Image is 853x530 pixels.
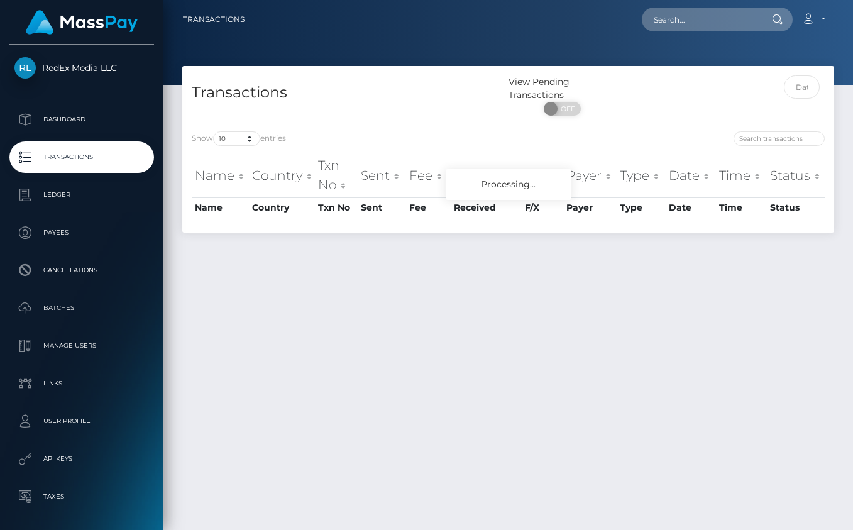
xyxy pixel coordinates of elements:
th: Status [767,197,825,218]
span: OFF [551,102,582,116]
span: RedEx Media LLC [9,62,154,74]
th: Country [249,197,315,218]
a: Cancellations [9,255,154,286]
p: Transactions [14,148,149,167]
th: Date [666,197,716,218]
a: User Profile [9,406,154,437]
th: Received [451,197,522,218]
h4: Transactions [192,82,499,104]
p: Taxes [14,487,149,506]
a: Ledger [9,179,154,211]
th: Sent [358,153,407,197]
th: Time [716,153,767,197]
th: Type [617,153,666,197]
p: Dashboard [14,110,149,129]
a: Transactions [183,6,245,33]
p: User Profile [14,412,149,431]
p: Batches [14,299,149,317]
th: Name [192,153,249,197]
img: RedEx Media LLC [14,57,36,79]
th: Date [666,153,716,197]
th: Type [617,197,666,218]
th: Payer [563,197,617,218]
a: Payees [9,217,154,248]
p: Payees [14,223,149,242]
th: Fee [406,197,450,218]
th: Payer [563,153,617,197]
select: Showentries [213,131,260,146]
th: Fee [406,153,450,197]
p: Manage Users [14,336,149,355]
th: Sent [358,197,407,218]
input: Date filter [784,75,820,99]
a: Batches [9,292,154,324]
a: Transactions [9,141,154,173]
th: Time [716,197,767,218]
th: F/X [522,197,563,218]
th: Status [767,153,825,197]
a: Links [9,368,154,399]
th: F/X [522,153,563,197]
img: MassPay Logo [26,10,138,35]
a: Dashboard [9,104,154,135]
th: Received [451,153,522,197]
th: Txn No [315,153,358,197]
p: Links [14,374,149,393]
a: Taxes [9,481,154,512]
p: API Keys [14,450,149,468]
th: Name [192,197,249,218]
th: Txn No [315,197,358,218]
div: View Pending Transactions [509,75,617,102]
div: Processing... [446,169,571,200]
a: API Keys [9,443,154,475]
input: Search... [642,8,760,31]
th: Country [249,153,315,197]
p: Ledger [14,185,149,204]
p: Cancellations [14,261,149,280]
a: Manage Users [9,330,154,362]
label: Show entries [192,131,286,146]
input: Search transactions [734,131,825,146]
